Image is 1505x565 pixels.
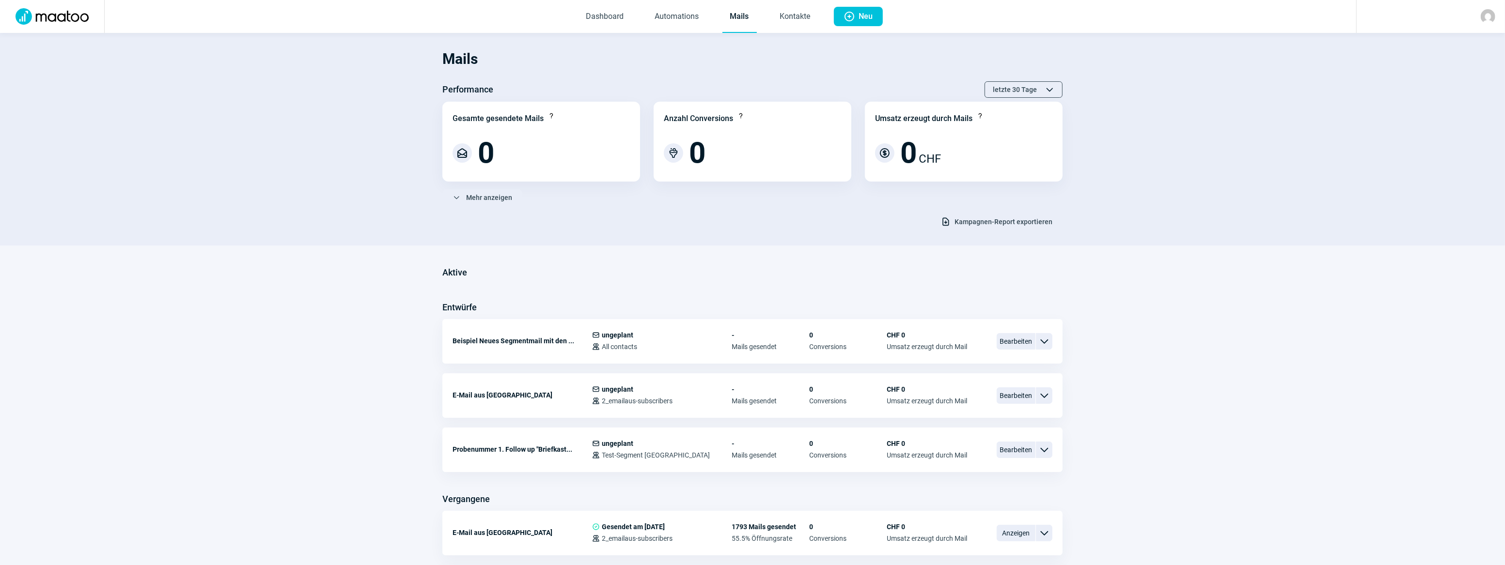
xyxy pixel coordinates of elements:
[602,343,637,351] span: All contacts
[442,491,490,507] h3: Vergangene
[887,343,967,351] span: Umsatz erzeugt durch Mail
[809,440,887,447] span: 0
[887,385,967,393] span: CHF 0
[664,113,733,124] div: Anzahl Conversions
[602,451,710,459] span: Test-Segment [GEOGRAPHIC_DATA]
[478,138,494,168] span: 0
[442,189,522,206] button: Mehr anzeigen
[809,343,887,351] span: Conversions
[997,525,1035,541] span: Anzeigen
[732,534,809,542] span: 55.5% Öffnungsrate
[453,523,592,542] div: E-Mail aus [GEOGRAPHIC_DATA]
[602,385,633,393] span: ungeplant
[887,331,967,339] span: CHF 0
[732,523,809,531] span: 1793 Mails gesendet
[689,138,705,168] span: 0
[809,397,887,405] span: Conversions
[732,331,809,339] span: -
[466,190,512,205] span: Mehr anzeigen
[997,442,1035,458] span: Bearbeiten
[453,113,544,124] div: Gesamte gesendete Mails
[887,523,967,531] span: CHF 0
[887,397,967,405] span: Umsatz erzeugt durch Mail
[442,265,467,280] h3: Aktive
[732,440,809,447] span: -
[859,7,873,26] span: Neu
[772,1,818,33] a: Kontakte
[809,534,887,542] span: Conversions
[453,440,592,459] div: Probenummer 1. Follow up "Briefkast...
[579,1,632,33] a: Dashboard
[732,451,809,459] span: Mails gesendet
[602,331,633,339] span: ungeplant
[993,82,1037,97] span: letzte 30 Tage
[809,331,887,339] span: 0
[10,8,94,25] img: Logo
[875,113,972,124] div: Umsatz erzeugt durch Mails
[931,214,1063,230] button: Kampagnen-Report exportieren
[919,150,941,168] span: CHF
[809,451,887,459] span: Conversions
[887,451,967,459] span: Umsatz erzeugt durch Mail
[834,7,883,26] button: Neu
[1481,9,1495,24] img: avatar
[732,343,809,351] span: Mails gesendet
[453,385,592,405] div: E-Mail aus [GEOGRAPHIC_DATA]
[453,331,592,351] div: Beispiel Neues Segmentmail mit den ...
[997,387,1035,404] span: Bearbeiten
[602,534,673,542] span: 2_emailaus-subscribers
[887,534,967,542] span: Umsatz erzeugt durch Mail
[647,1,707,33] a: Automations
[442,43,1063,76] h1: Mails
[722,1,757,33] a: Mails
[602,397,673,405] span: 2_emailaus-subscribers
[809,385,887,393] span: 0
[602,523,665,531] span: Gesendet am [DATE]
[887,440,967,447] span: CHF 0
[442,300,477,315] h3: Entwürfe
[809,523,887,531] span: 0
[442,82,493,97] h3: Performance
[900,138,917,168] span: 0
[955,214,1052,229] span: Kampagnen-Report exportieren
[602,440,633,447] span: ungeplant
[997,333,1035,350] span: Bearbeiten
[732,385,809,393] span: -
[732,397,809,405] span: Mails gesendet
